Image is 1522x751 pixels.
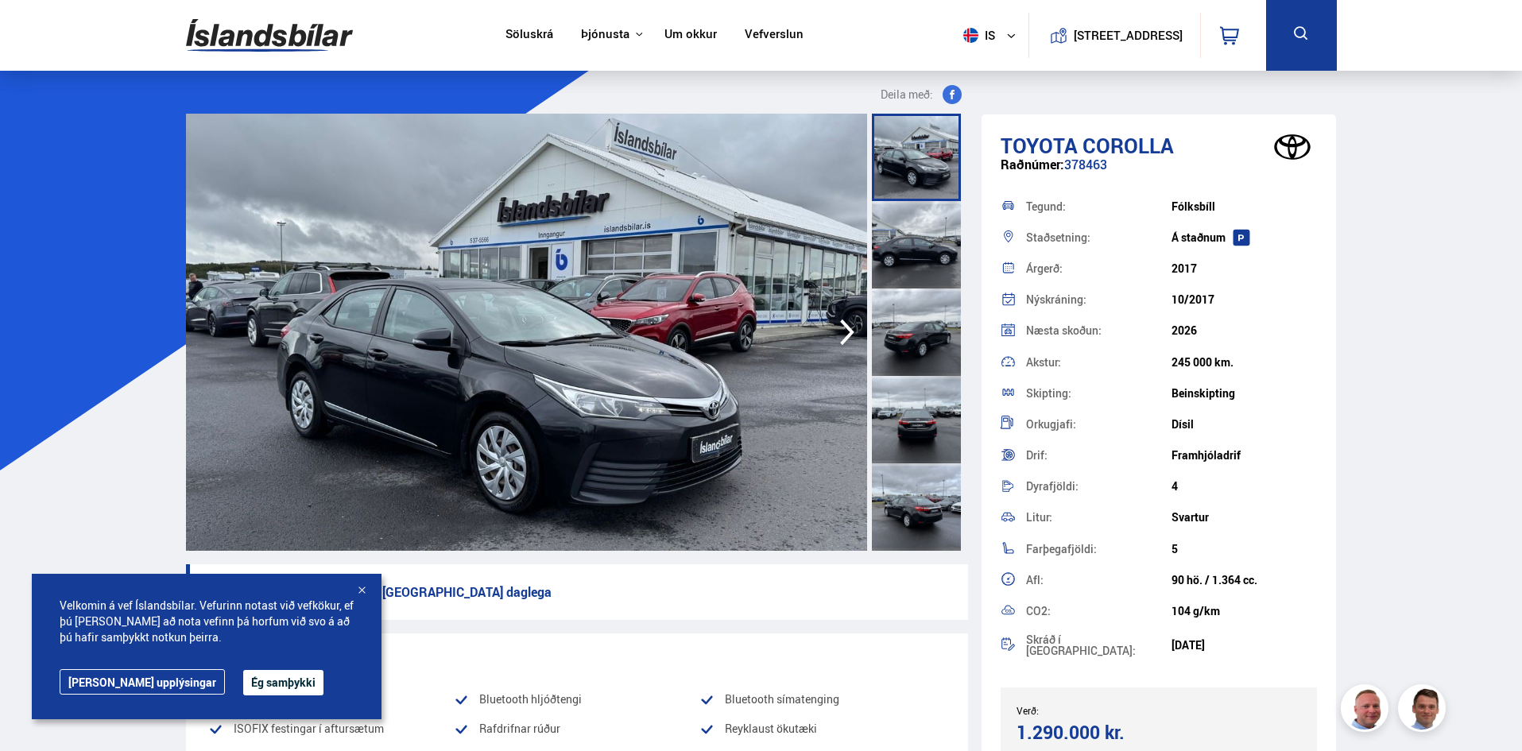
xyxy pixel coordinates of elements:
button: Þjónusta [581,27,629,42]
div: Farþegafjöldi: [1026,544,1172,555]
div: CO2: [1026,606,1172,617]
div: Framhjóladrif [1172,449,1317,462]
p: Mjög vel með farinn. Keyrður [GEOGRAPHIC_DATA] daglega [186,564,968,620]
img: svg+xml;base64,PHN2ZyB4bWxucz0iaHR0cDovL3d3dy53My5vcmcvMjAwMC9zdmciIHdpZHRoPSI1MTIiIGhlaWdodD0iNT... [963,28,978,43]
div: 378463 [1001,157,1318,188]
img: brand logo [1261,122,1324,172]
div: Árgerð: [1026,263,1172,274]
div: Á staðnum [1172,231,1317,244]
button: [STREET_ADDRESS] [1080,29,1177,42]
div: Dísil [1172,418,1317,431]
a: Um okkur [664,27,717,44]
a: [STREET_ADDRESS] [1037,13,1191,58]
li: ISOFIX festingar í aftursætum [208,719,454,738]
div: [DATE] [1172,639,1317,652]
button: Ég samþykki [243,670,323,695]
li: Bluetooth hljóðtengi [454,690,699,709]
img: G0Ugv5HjCgRt.svg [186,10,353,61]
img: FbJEzSuNWCJXmdc-.webp [1400,687,1448,734]
div: Litur: [1026,512,1172,523]
li: Rafdrifnar rúður [454,719,699,738]
div: Staðsetning: [1026,232,1172,243]
div: Orkugjafi: [1026,419,1172,430]
button: Deila með: [874,85,968,104]
div: Akstur: [1026,357,1172,368]
div: Vinsæll búnaður [208,646,946,670]
button: is [957,12,1028,59]
div: Afl: [1026,575,1172,586]
div: 5 [1172,543,1317,556]
li: Reyklaust ökutæki [699,719,945,738]
img: siFngHWaQ9KaOqBr.png [1343,687,1391,734]
span: Corolla [1082,131,1174,160]
a: [PERSON_NAME] upplýsingar [60,669,225,695]
button: Open LiveChat chat widget [13,6,60,54]
div: 2026 [1172,324,1317,337]
div: 10/2017 [1172,293,1317,306]
div: Svartur [1172,511,1317,524]
a: Söluskrá [505,27,553,44]
div: 2017 [1172,262,1317,275]
div: Skráð í [GEOGRAPHIC_DATA]: [1026,634,1172,656]
div: 245 000 km. [1172,356,1317,369]
li: Bluetooth símatenging [699,690,945,709]
a: Vefverslun [745,27,804,44]
div: Verð: [1017,705,1159,716]
div: Dyrafjöldi: [1026,481,1172,492]
span: Toyota [1001,131,1078,160]
div: 1.290.000 kr. [1017,722,1154,743]
div: Nýskráning: [1026,294,1172,305]
span: is [957,28,997,43]
div: Tegund: [1026,201,1172,212]
div: 90 hö. / 1.364 cc. [1172,574,1317,586]
span: Raðnúmer: [1001,156,1064,173]
img: 3299664.jpeg [186,114,867,551]
span: Velkomin á vef Íslandsbílar. Vefurinn notast við vefkökur, ef þú [PERSON_NAME] að nota vefinn þá ... [60,598,354,645]
div: Drif: [1026,450,1172,461]
div: Beinskipting [1172,387,1317,400]
div: Næsta skoðun: [1026,325,1172,336]
div: Skipting: [1026,388,1172,399]
span: Deila með: [881,85,933,104]
div: 104 g/km [1172,605,1317,617]
div: 4 [1172,480,1317,493]
div: Fólksbíll [1172,200,1317,213]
